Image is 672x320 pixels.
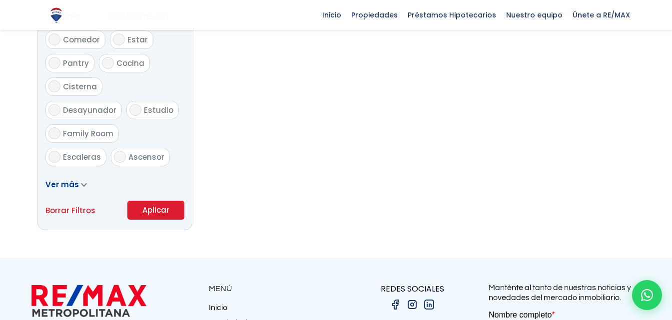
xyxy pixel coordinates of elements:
a: Inicio [209,303,336,318]
a: Borrar Filtros [45,204,95,217]
img: instagram.png [406,299,418,311]
span: Nuestro equipo [501,7,568,22]
p: Manténte al tanto de nuestras noticias y novedades del mercado inmobiliario. [489,283,641,303]
p: REDES SOCIALES [336,283,489,295]
img: remax metropolitana logo [31,283,146,319]
input: Escaleras [48,151,60,163]
input: Cisterna [48,80,60,92]
button: Aplicar [127,201,184,220]
span: Estar [127,34,148,45]
input: Ascensor [114,151,126,163]
input: Comedor [48,33,60,45]
input: Pantry [48,57,60,69]
span: Desayunador [63,105,116,115]
input: Desayunador [48,104,60,116]
span: Únete a RE/MAX [568,7,635,22]
span: Propiedades [346,7,403,22]
input: Cocina [102,57,114,69]
span: Escaleras [63,152,101,162]
span: Cocina [116,58,144,68]
span: Pantry [63,58,89,68]
img: linkedin.png [423,299,435,311]
img: Logo de REMAX [47,6,65,24]
span: Préstamos Hipotecarios [403,7,501,22]
img: facebook.png [389,299,401,311]
input: Estar [113,33,125,45]
span: Ascensor [128,152,164,162]
input: Estudio [129,104,141,116]
input: Family Room [48,127,60,139]
span: Comedor [63,34,100,45]
span: Estudio [144,105,173,115]
span: Family Room [63,128,113,139]
span: Inicio [317,7,346,22]
a: Ver más [45,179,87,190]
p: MENÚ [209,283,336,295]
span: Ver más [45,179,79,190]
span: Cisterna [63,81,97,92]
